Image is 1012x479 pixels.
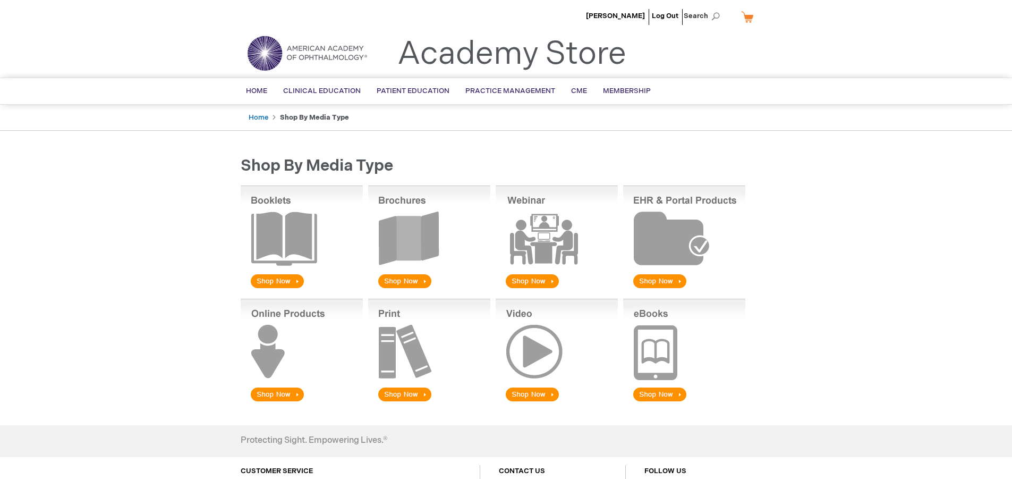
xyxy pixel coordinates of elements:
a: Academy Store [397,35,626,73]
span: Practice Management [465,87,555,95]
span: Home [246,87,267,95]
img: Webinar [496,186,618,290]
a: EHR & Portal Products [623,283,745,292]
a: CONTACT US [499,467,545,475]
img: eBook [623,299,745,404]
a: eBook [623,397,745,406]
a: Online Products [241,397,363,406]
a: [PERSON_NAME] [586,12,645,20]
strong: Shop by Media Type [280,113,349,122]
img: Booklets [241,186,363,290]
span: Search [684,5,724,27]
a: CUSTOMER SERVICE [241,467,313,475]
span: Membership [603,87,651,95]
a: Log Out [652,12,678,20]
a: Webinar [496,283,618,292]
a: Home [249,113,268,122]
img: Print [368,299,490,404]
span: Patient Education [377,87,449,95]
img: Brochures [368,186,490,290]
span: CME [571,87,587,95]
a: Video [496,397,618,406]
img: Video [496,299,618,404]
a: Print [368,397,490,406]
a: Brochures [368,283,490,292]
h4: Protecting Sight. Empowering Lives.® [241,436,387,446]
a: FOLLOW US [644,467,686,475]
a: Booklets [241,283,363,292]
span: Shop by Media Type [241,156,393,175]
img: Online [241,299,363,404]
img: EHR & Portal Products [623,186,745,290]
span: Clinical Education [283,87,361,95]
